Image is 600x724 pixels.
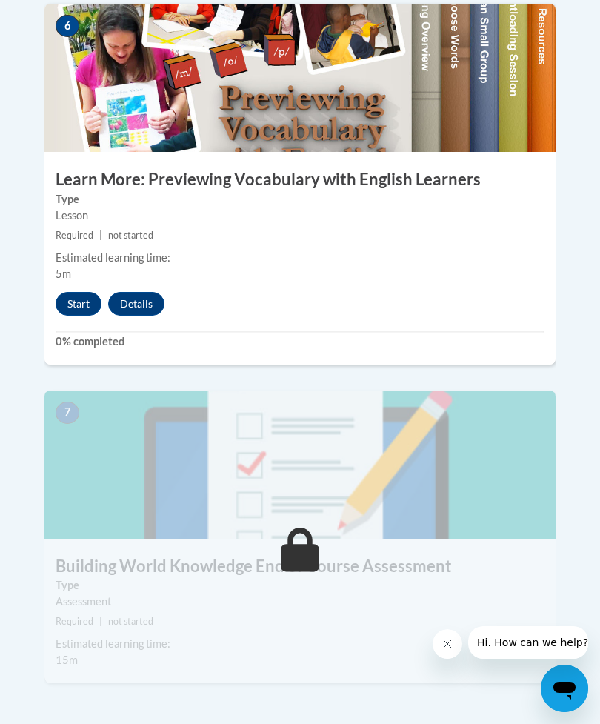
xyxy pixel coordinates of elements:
div: Estimated learning time: [56,250,544,266]
label: Type [56,191,544,207]
span: not started [108,230,153,241]
span: 5m [56,268,71,280]
div: Assessment [56,594,544,610]
iframe: Message from company [468,626,588,659]
label: 0% completed [56,333,544,350]
h3: Building World Knowledge End of Course Assessment [44,555,556,578]
span: 6 [56,15,79,37]
span: Required [56,616,93,627]
span: not started [108,616,153,627]
div: Estimated learning time: [56,636,544,652]
img: Course Image [44,4,556,152]
h3: Learn More: Previewing Vocabulary with English Learners [44,168,556,191]
span: | [99,230,102,241]
button: Start [56,292,101,316]
div: Lesson [56,207,544,224]
iframe: Button to launch messaging window [541,665,588,712]
button: Details [108,292,164,316]
img: Course Image [44,391,556,539]
span: 15m [56,654,78,666]
span: Required [56,230,93,241]
label: Type [56,577,544,594]
iframe: Close message [433,629,462,659]
span: | [99,616,102,627]
span: 7 [56,402,79,424]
